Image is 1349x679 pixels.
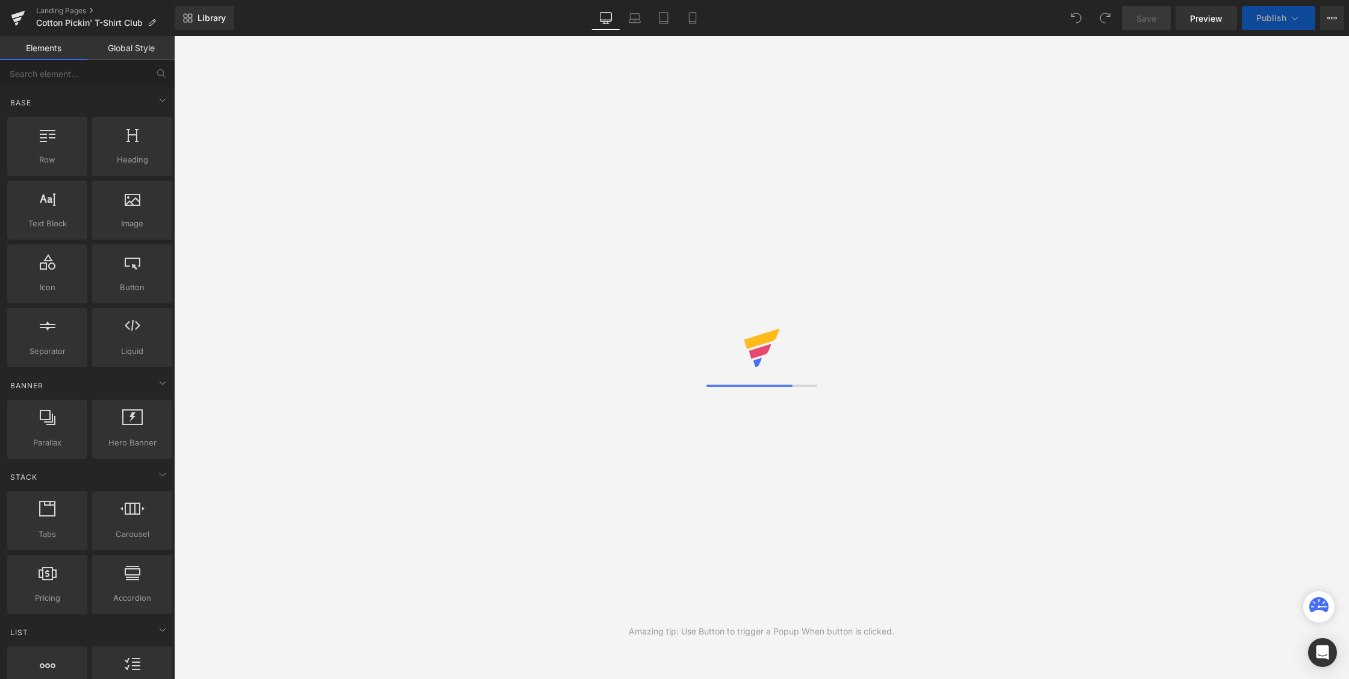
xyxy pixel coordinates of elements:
[1176,6,1237,30] a: Preview
[87,36,175,60] a: Global Style
[198,13,226,23] span: Library
[11,153,84,166] span: Row
[629,625,894,638] div: Amazing tip: Use Button to trigger a Popup When button is clicked.
[1320,6,1344,30] button: More
[649,6,678,30] a: Tablet
[9,471,39,483] span: Stack
[1242,6,1315,30] button: Publish
[96,528,169,541] span: Carousel
[36,18,143,28] span: Cotton Pickin' T-Shirt Club
[96,217,169,230] span: Image
[175,6,234,30] a: New Library
[1308,638,1337,667] div: Open Intercom Messenger
[11,592,84,604] span: Pricing
[11,281,84,294] span: Icon
[678,6,707,30] a: Mobile
[11,528,84,541] span: Tabs
[96,281,169,294] span: Button
[1136,12,1156,25] span: Save
[96,345,169,358] span: Liquid
[9,97,33,108] span: Base
[96,153,169,166] span: Heading
[9,627,30,638] span: List
[36,6,175,16] a: Landing Pages
[1256,13,1286,23] span: Publish
[11,217,84,230] span: Text Block
[9,380,45,391] span: Banner
[96,592,169,604] span: Accordion
[591,6,620,30] a: Desktop
[1064,6,1088,30] button: Undo
[11,345,84,358] span: Separator
[1190,12,1223,25] span: Preview
[96,436,169,449] span: Hero Banner
[620,6,649,30] a: Laptop
[1093,6,1117,30] button: Redo
[11,436,84,449] span: Parallax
